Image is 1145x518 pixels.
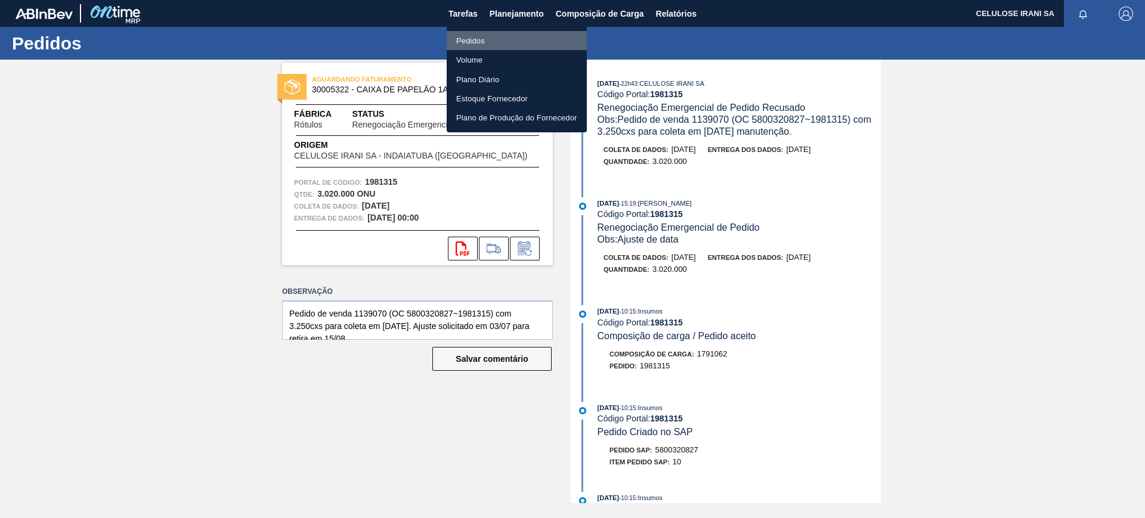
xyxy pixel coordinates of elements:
[447,31,587,50] a: Pedidos
[447,89,587,108] a: Estoque Fornecedor
[447,50,587,69] a: Volume
[447,70,587,89] a: Plano Diário
[456,113,577,122] font: Plano de Produção do Fornecedor
[456,75,499,83] font: Plano Diário
[456,94,528,103] font: Estoque Fornecedor
[456,36,485,45] font: Pedidos
[456,55,482,64] font: Volume
[447,108,587,127] a: Plano de Produção do Fornecedor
